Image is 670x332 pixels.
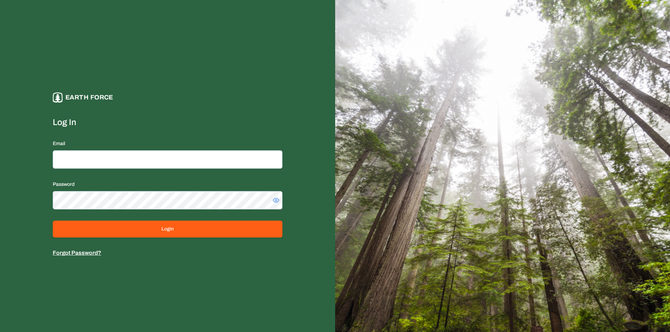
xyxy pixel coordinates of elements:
[53,221,282,237] button: Login
[53,249,282,257] p: Forgot Password?
[53,141,65,146] label: Email
[53,92,63,103] img: earthforce-logo-white-uG4MPadI.svg
[53,182,75,187] label: Password
[65,92,113,103] p: Earth force
[53,117,282,128] label: Log In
